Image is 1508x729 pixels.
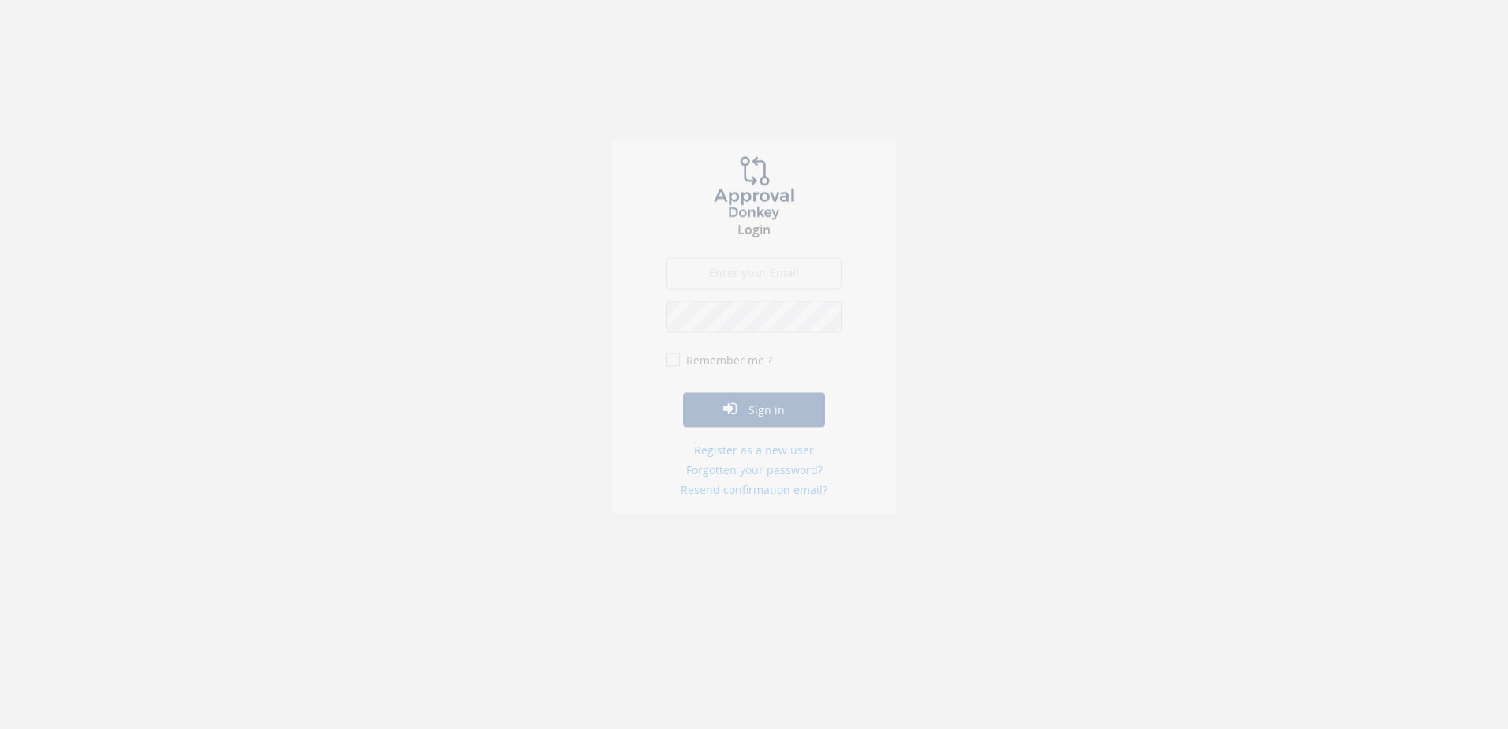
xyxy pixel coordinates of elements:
button: Sign in [683,402,825,437]
a: Register as a new user [666,453,842,469]
a: Resend confirmation email? [666,492,842,508]
label: Remember me ? [682,363,772,379]
input: Enter your Email [666,267,842,299]
img: logo.png [695,166,813,230]
a: Forgotten your password? [666,473,842,488]
h3: Login [612,234,896,248]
